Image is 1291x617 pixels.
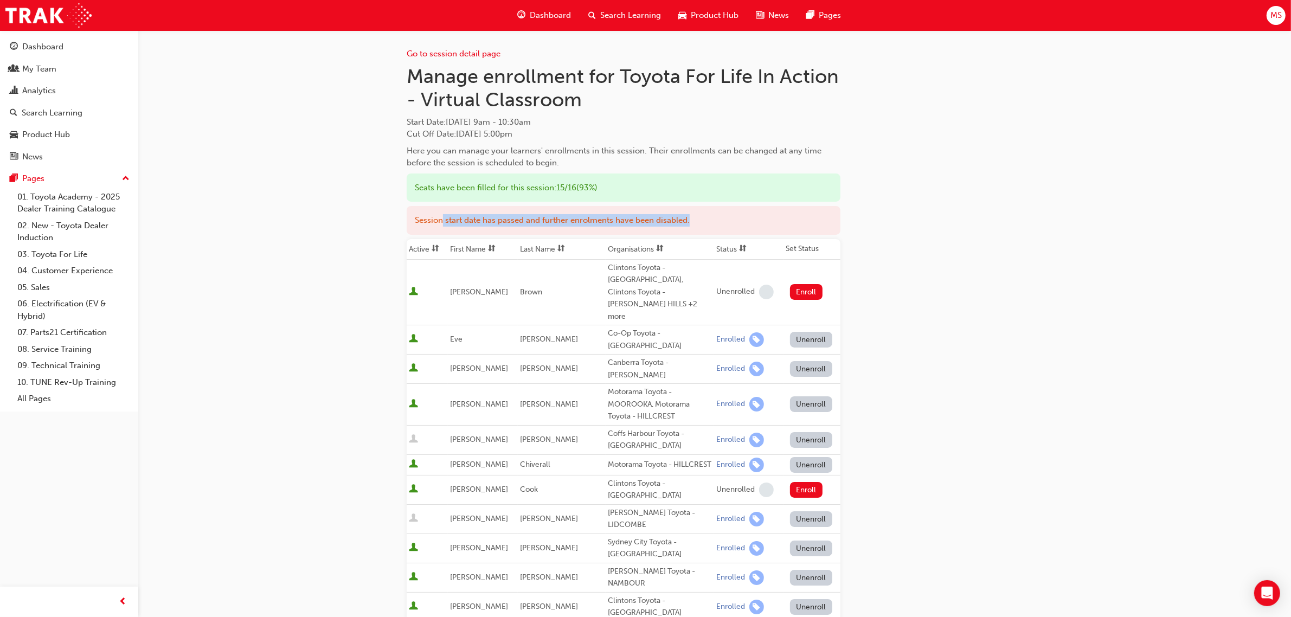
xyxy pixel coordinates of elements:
span: people-icon [10,65,18,74]
div: Analytics [22,85,56,97]
button: Enroll [790,284,823,300]
div: Session start date has passed and further enrolments have been disabled. [407,206,840,235]
div: Enrolled [716,364,745,374]
span: news-icon [756,9,764,22]
div: Unenrolled [716,287,755,297]
span: Dashboard [530,9,571,22]
span: [PERSON_NAME] [520,400,578,409]
span: sorting-icon [488,245,496,254]
span: [PERSON_NAME] [450,364,508,373]
button: Unenroll [790,511,832,527]
button: DashboardMy TeamAnalyticsSearch LearningProduct HubNews [4,35,134,169]
span: User is active [409,363,418,374]
span: Cook [520,485,538,494]
span: Brown [520,287,542,297]
div: Enrolled [716,460,745,470]
div: Enrolled [716,335,745,345]
span: User is inactive [409,513,418,524]
div: Sydney City Toyota - [GEOGRAPHIC_DATA] [608,536,712,561]
button: Unenroll [790,541,832,556]
a: 09. Technical Training [13,357,134,374]
div: [PERSON_NAME] Toyota - LIDCOMBE [608,507,712,531]
span: Eve [450,335,463,344]
button: Unenroll [790,361,832,377]
div: Enrolled [716,399,745,409]
th: Toggle SortBy [448,239,518,260]
span: learningRecordVerb_ENROLL-icon [749,512,764,526]
div: Open Intercom Messenger [1254,580,1280,606]
button: Pages [4,169,134,189]
span: User is active [409,572,418,583]
a: guage-iconDashboard [509,4,580,27]
span: User is active [409,287,418,298]
span: Pages [819,9,841,22]
button: Unenroll [790,457,832,473]
span: [PERSON_NAME] [450,435,508,444]
span: learningRecordVerb_ENROLL-icon [749,433,764,447]
span: User is inactive [409,434,418,445]
button: Unenroll [790,432,832,448]
th: Toggle SortBy [606,239,714,260]
th: Set Status [783,239,840,260]
span: [PERSON_NAME] [520,364,578,373]
span: sorting-icon [656,245,664,254]
span: pages-icon [806,9,814,22]
span: [PERSON_NAME] [520,573,578,582]
a: Analytics [4,81,134,101]
span: learningRecordVerb_ENROLL-icon [749,600,764,614]
span: guage-icon [10,42,18,52]
span: car-icon [10,130,18,140]
span: [PERSON_NAME] [450,543,508,552]
span: [PERSON_NAME] [520,602,578,611]
div: Enrolled [716,602,745,612]
h1: Manage enrollment for Toyota For Life In Action - Virtual Classroom [407,65,840,112]
span: [DATE] 9am - 10:30am [446,117,531,127]
div: Enrolled [716,514,745,524]
span: MS [1270,9,1282,22]
span: chart-icon [10,86,18,96]
div: Here you can manage your learners' enrollments in this session. Their enrollments can be changed ... [407,145,840,169]
span: car-icon [678,9,686,22]
div: My Team [22,63,56,75]
span: search-icon [588,9,596,22]
a: All Pages [13,390,134,407]
span: sorting-icon [432,245,439,254]
div: [PERSON_NAME] Toyota - NAMBOUR [608,565,712,590]
span: [PERSON_NAME] [520,335,578,344]
span: [PERSON_NAME] [450,400,508,409]
button: Unenroll [790,396,832,412]
a: 06. Electrification (EV & Hybrid) [13,295,134,324]
span: [PERSON_NAME] [520,514,578,523]
th: Toggle SortBy [518,239,606,260]
a: car-iconProduct Hub [670,4,747,27]
th: Toggle SortBy [407,239,448,260]
a: Product Hub [4,125,134,145]
a: news-iconNews [747,4,798,27]
button: Unenroll [790,599,832,615]
span: sorting-icon [739,245,747,254]
span: [PERSON_NAME] [450,514,508,523]
span: [PERSON_NAME] [520,543,578,552]
button: MS [1267,6,1286,25]
div: Motorama Toyota - MOOROOKA, Motorama Toyota - HILLCREST [608,386,712,423]
span: learningRecordVerb_ENROLL-icon [749,397,764,412]
span: Chiverall [520,460,550,469]
span: [PERSON_NAME] [520,435,578,444]
div: Clintons Toyota - [GEOGRAPHIC_DATA], Clintons Toyota - [PERSON_NAME] HILLS +2 more [608,262,712,323]
span: User is active [409,334,418,345]
a: Search Learning [4,103,134,123]
span: search-icon [10,108,17,118]
a: 02. New - Toyota Dealer Induction [13,217,134,246]
div: Seats have been filled for this session : 15 / 16 ( 93% ) [407,173,840,202]
a: pages-iconPages [798,4,850,27]
span: News [768,9,789,22]
span: [PERSON_NAME] [450,602,508,611]
span: guage-icon [517,9,525,22]
a: Go to session detail page [407,49,500,59]
span: Cut Off Date : [DATE] 5:00pm [407,129,512,139]
div: Clintons Toyota - [GEOGRAPHIC_DATA] [608,478,712,502]
a: 10. TUNE Rev-Up Training [13,374,134,391]
a: Dashboard [4,37,134,57]
div: Enrolled [716,435,745,445]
